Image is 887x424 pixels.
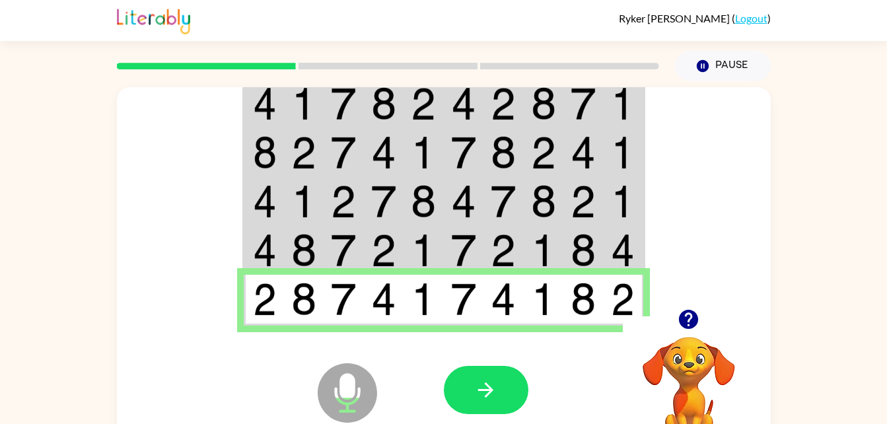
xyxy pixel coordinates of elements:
[253,87,277,120] img: 4
[411,185,436,218] img: 8
[531,136,556,169] img: 2
[451,185,476,218] img: 4
[611,283,635,316] img: 2
[571,234,596,267] img: 8
[491,283,516,316] img: 4
[371,283,396,316] img: 4
[253,185,277,218] img: 4
[411,234,436,267] img: 1
[571,136,596,169] img: 4
[451,87,476,120] img: 4
[371,87,396,120] img: 8
[411,87,436,120] img: 2
[611,87,635,120] img: 1
[571,87,596,120] img: 7
[253,136,277,169] img: 8
[571,283,596,316] img: 8
[619,12,732,24] span: Ryker [PERSON_NAME]
[451,283,476,316] img: 7
[611,234,635,267] img: 4
[331,136,356,169] img: 7
[611,136,635,169] img: 1
[611,185,635,218] img: 1
[411,283,436,316] img: 1
[291,185,316,218] img: 1
[491,234,516,267] img: 2
[371,234,396,267] img: 2
[291,136,316,169] img: 2
[331,283,356,316] img: 7
[531,234,556,267] img: 1
[491,136,516,169] img: 8
[331,234,356,267] img: 7
[253,283,277,316] img: 2
[411,136,436,169] img: 1
[531,185,556,218] img: 8
[253,234,277,267] img: 4
[571,185,596,218] img: 2
[619,12,771,24] div: ( )
[291,87,316,120] img: 1
[331,87,356,120] img: 7
[675,51,771,81] button: Pause
[451,234,476,267] img: 7
[291,234,316,267] img: 8
[117,5,190,34] img: Literably
[371,136,396,169] img: 4
[491,185,516,218] img: 7
[451,136,476,169] img: 7
[531,283,556,316] img: 1
[491,87,516,120] img: 2
[331,185,356,218] img: 2
[291,283,316,316] img: 8
[371,185,396,218] img: 7
[735,12,767,24] a: Logout
[531,87,556,120] img: 8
